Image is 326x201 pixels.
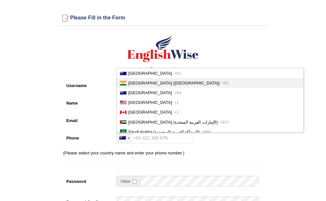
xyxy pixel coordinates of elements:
[117,133,132,143] div: Australia: +61
[174,110,179,115] span: +1
[132,180,136,184] input: Show/Hide Password
[63,80,113,89] label: Username
[60,13,266,23] h3: Please Fill in the Form
[220,120,229,125] span: +971
[63,176,113,184] label: Password
[174,71,181,76] span: +61
[202,129,211,134] span: +966
[126,34,200,63] img: Logo of English Wise create a new account for intelligent practice with AI
[174,90,181,95] span: +64
[63,66,263,77] h4: Register
[222,81,229,85] span: +91
[128,90,172,95] span: [GEOGRAPHIC_DATA]
[174,100,179,105] span: +1
[116,132,192,143] input: +61 412 345 678
[128,110,172,115] span: [GEOGRAPHIC_DATA]
[128,81,220,85] span: [GEOGRAPHIC_DATA] ([GEOGRAPHIC_DATA])
[63,97,113,106] label: Name
[128,129,200,134] span: Saudi Arabia (‫المملكة العربية السعودية‬‎)
[128,71,172,76] span: [GEOGRAPHIC_DATA]
[63,132,113,141] label: Phone
[128,120,218,125] span: [GEOGRAPHIC_DATA] (‫الإمارات العربية المتحدة‬‎)
[63,115,113,124] label: Email
[128,100,172,105] span: [GEOGRAPHIC_DATA]
[63,150,263,156] p: (Please select your country name and enter your phone number.)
